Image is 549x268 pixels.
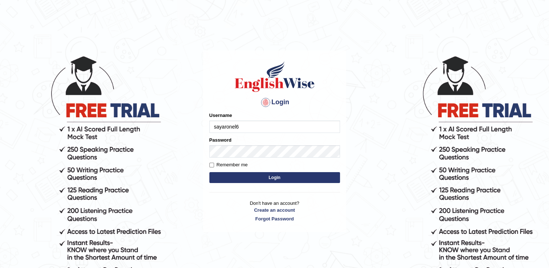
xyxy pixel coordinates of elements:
h4: Login [209,97,340,108]
label: Password [209,137,232,143]
input: Remember me [209,163,214,167]
label: Username [209,112,232,119]
p: Don't have an account? [209,200,340,222]
img: Logo of English Wise sign in for intelligent practice with AI [233,60,316,93]
button: Login [209,172,340,183]
a: Create an account [209,207,340,214]
a: Forgot Password [209,215,340,222]
label: Remember me [209,161,248,168]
